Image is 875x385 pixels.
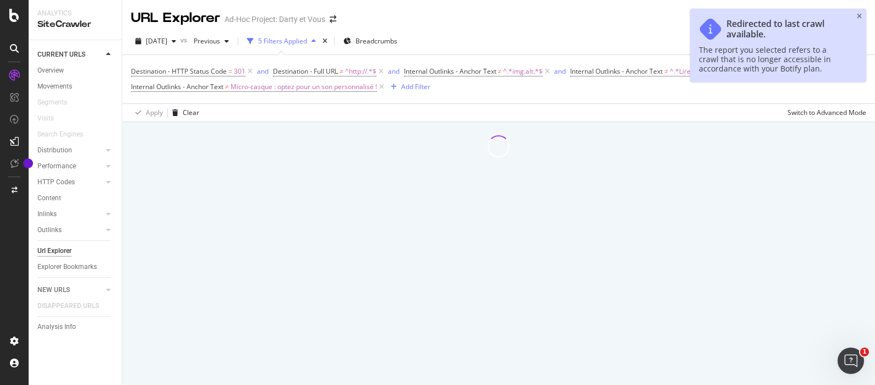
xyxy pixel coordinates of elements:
[37,65,114,76] a: Overview
[131,9,220,28] div: URL Explorer
[554,66,566,76] button: and
[37,65,64,76] div: Overview
[37,193,61,204] div: Content
[787,108,866,117] div: Switch to Advanced Mode
[189,32,233,50] button: Previous
[131,82,223,91] span: Internal Outlinks - Anchor Text
[37,208,57,220] div: Inlinks
[225,14,325,25] div: Ad-Hoc Project: Darty et Vous
[131,67,227,76] span: Destination - HTTP Status Code
[23,158,33,168] div: Tooltip anchor
[37,161,103,172] a: Performance
[37,261,114,273] a: Explorer Bookmarks
[37,177,75,188] div: HTTP Codes
[388,66,400,76] button: and
[37,81,72,92] div: Movements
[345,64,376,79] span: ^http://.*$
[783,104,866,122] button: Switch to Advanced Mode
[257,67,269,76] div: and
[37,193,114,204] a: Content
[225,82,229,91] span: ≠
[258,36,307,46] div: 5 Filters Applied
[356,36,397,46] span: Breadcrumbs
[273,67,338,76] span: Destination - Full URL
[37,18,113,31] div: SiteCrawler
[243,32,320,50] button: 5 Filters Applied
[339,32,402,50] button: Breadcrumbs
[401,82,430,91] div: Add Filter
[37,49,103,61] a: CURRENT URLS
[228,67,232,76] span: =
[231,79,377,95] span: Micro-casque : optez pour un son personnalisé !
[726,19,846,40] div: Redirected to last crawl available.
[503,64,543,79] span: ^.*img.alt.*$
[37,9,113,18] div: Analytics
[37,145,72,156] div: Distribution
[37,321,76,333] div: Analysis Info
[37,261,97,273] div: Explorer Bookmarks
[857,13,862,20] div: close toast
[37,49,85,61] div: CURRENT URLS
[131,32,181,50] button: [DATE]
[257,66,269,76] button: and
[37,224,103,236] a: Outlinks
[37,97,78,108] a: Segments
[404,67,496,76] span: Internal Outlinks - Anchor Text
[37,161,76,172] div: Performance
[37,245,72,257] div: Url Explorer
[37,284,103,296] a: NEW URLS
[37,321,114,333] a: Analysis Info
[37,245,114,257] a: Url Explorer
[860,348,869,356] span: 1
[146,108,163,117] div: Apply
[37,113,65,124] a: Visits
[37,300,110,312] a: DISAPPEARED URLS
[37,284,70,296] div: NEW URLS
[664,67,668,76] span: ≠
[37,300,99,312] div: DISAPPEARED URLS
[37,97,67,108] div: Segments
[146,36,167,46] span: 2025 Aug. 4th
[340,67,343,76] span: ≠
[570,67,663,76] span: Internal Outlinks - Anchor Text
[183,108,199,117] div: Clear
[37,129,94,140] a: Search Engines
[554,67,566,76] div: and
[234,64,245,79] span: 301
[37,129,83,140] div: Search Engines
[320,36,330,47] div: times
[189,36,220,46] span: Previous
[168,104,199,122] button: Clear
[330,15,336,23] div: arrow-right-arrow-left
[37,177,103,188] a: HTTP Codes
[37,208,103,220] a: Inlinks
[838,348,864,374] iframe: Intercom live chat
[181,35,189,45] span: vs
[37,145,103,156] a: Distribution
[388,67,400,76] div: and
[670,64,724,79] span: ^.*Lire l'article.*$
[37,224,62,236] div: Outlinks
[131,104,163,122] button: Apply
[37,81,114,92] a: Movements
[37,113,54,124] div: Visits
[386,80,430,94] button: Add Filter
[699,45,846,73] div: The report you selected refers to a crawl that is no longer accessible in accordance with your Bo...
[498,67,502,76] span: ≠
